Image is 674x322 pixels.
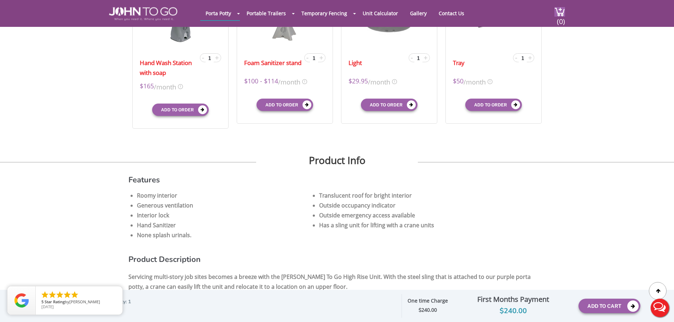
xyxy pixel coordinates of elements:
[178,84,183,89] img: icon
[41,300,117,305] span: by
[421,306,437,313] span: 240.00
[41,304,54,309] span: [DATE]
[137,220,311,230] li: Hand Sanitizer
[215,53,219,62] span: +
[137,210,311,220] li: Interior lock
[554,7,565,17] img: cart a
[453,305,573,317] div: $240.00
[15,293,29,308] img: Review Rating
[56,291,64,299] li: 
[392,79,397,84] img: icon
[557,11,565,26] span: (0)
[296,6,352,20] a: Temporary Fencing
[137,191,311,200] li: Roomy interior
[453,76,463,87] span: $50
[465,99,522,111] button: Add to order
[69,299,100,304] span: [PERSON_NAME]
[419,307,437,314] strong: $
[453,58,465,68] a: Tray
[152,104,209,116] button: Add to order
[278,76,300,87] span: /month
[319,53,323,62] span: +
[63,291,71,299] li: 
[357,6,403,20] a: Unit Calculator
[463,76,486,87] span: /month
[515,53,517,62] span: -
[408,297,448,304] strong: One time Charge
[319,220,493,230] li: Has a sling unit for lifting with a crane units
[368,76,390,87] span: /month
[646,294,674,322] button: Live Chat
[578,299,640,313] button: Add To Cart
[411,53,413,62] span: -
[433,6,470,20] a: Contact Us
[128,247,546,263] h3: Product Description
[128,176,546,183] h3: Features
[48,291,57,299] li: 
[405,6,432,20] a: Gallery
[424,53,427,62] span: +
[117,298,131,305] span: Qty: 1
[41,291,49,299] li: 
[154,81,176,92] span: /month
[319,200,493,210] li: Outside occupancy indicator
[200,6,236,20] a: Porta Potty
[128,270,546,293] p: Servicing multi-story job sites becomes a breeze with the [PERSON_NAME] To Go High Rise Unit. Wit...
[319,191,493,200] li: Translucent roof for bright interior
[241,6,291,20] a: Portable Trailers
[70,291,79,299] li: 
[140,81,154,92] span: $165
[488,79,492,84] img: icon
[137,230,311,240] li: None splash urinals.
[244,58,301,68] a: Foam Sanitizer stand
[45,299,65,304] span: Star Rating
[137,200,311,210] li: Generous ventilation
[202,53,204,62] span: -
[140,58,198,78] a: Hand Wash Station with soap
[109,7,177,21] img: JOHN to go
[453,293,573,305] div: First Months Payment
[306,53,309,62] span: -
[302,79,307,84] img: icon
[528,53,532,62] span: +
[41,299,44,304] span: 5
[348,58,362,68] a: Light
[244,76,278,87] span: $100 - $114
[319,210,493,220] li: Outside emergency access available
[348,76,368,87] span: $29.95
[361,99,417,111] button: Add to order
[257,99,313,111] button: Add to order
